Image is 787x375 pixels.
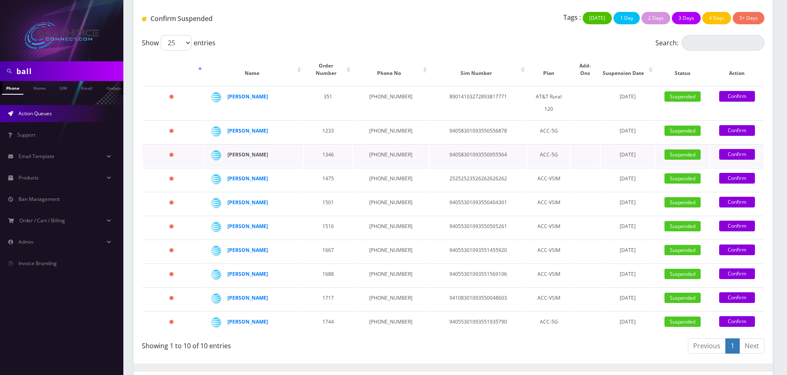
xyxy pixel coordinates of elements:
[725,338,740,354] a: 1
[601,240,655,263] td: [DATE]
[528,216,570,239] td: ACC-VSIM
[528,192,570,215] td: ACC-VSIM
[664,149,701,160] span: Suspended
[227,247,268,254] a: [PERSON_NAME]
[304,144,352,167] td: 1346
[227,223,268,230] a: [PERSON_NAME]
[227,127,268,134] a: [PERSON_NAME]
[528,240,570,263] td: ACC-VSIM
[664,293,701,303] span: Suspended
[430,311,527,334] td: 94055301093551935790
[601,216,655,239] td: [DATE]
[353,216,429,239] td: [PHONE_NUMBER]
[655,35,764,51] label: Search:
[719,221,755,231] a: Confirm
[601,120,655,143] td: [DATE]
[664,269,701,279] span: Suspended
[304,240,352,263] td: 1667
[702,12,731,24] button: 4 Days
[719,245,755,255] a: Confirm
[16,63,121,79] input: Search in Company
[227,175,268,182] a: [PERSON_NAME]
[528,86,570,119] td: AT&T Rural 120
[641,12,670,24] button: 2 Days
[664,91,701,102] span: Suspended
[353,192,429,215] td: [PHONE_NUMBER]
[601,144,655,167] td: [DATE]
[719,268,755,279] a: Confirm
[528,311,570,334] td: ACC-5G
[528,168,570,191] td: ACC-VSIM
[304,287,352,310] td: 1717
[353,86,429,119] td: [PHONE_NUMBER]
[583,12,612,24] button: [DATE]
[739,338,764,354] a: Next
[664,245,701,255] span: Suspended
[719,173,755,184] a: Confirm
[19,260,57,267] span: Invoice Branding
[353,120,429,143] td: [PHONE_NUMBER]
[430,86,527,119] td: 89014103272893817771
[601,192,655,215] td: [DATE]
[655,54,709,85] th: Status
[304,192,352,215] td: 1501
[227,199,268,206] a: [PERSON_NAME]
[142,338,447,351] div: Showing 1 to 10 of 10 entries
[601,311,655,334] td: [DATE]
[528,54,570,85] th: Plan
[142,15,341,23] h1: Confirm Suspended
[601,86,655,119] td: [DATE]
[304,216,352,239] td: 1516
[733,12,764,24] button: 5+ Days
[353,287,429,310] td: [PHONE_NUMBER]
[710,54,764,85] th: Action
[19,110,52,117] span: Action Queues
[719,125,755,136] a: Confirm
[227,270,268,277] a: [PERSON_NAME]
[719,91,755,102] a: Confirm
[430,168,527,191] td: 25252523526262626262
[17,131,35,138] span: Support
[664,197,701,207] span: Suspended
[227,318,268,325] a: [PERSON_NAME]
[613,12,640,24] button: 1 Day
[142,17,146,21] img: Confirm Suspended
[353,54,429,85] th: Phone No: activate to sort column ascending
[29,81,50,94] a: Name
[601,263,655,286] td: [DATE]
[304,263,352,286] td: 1688
[102,81,130,94] a: Company
[688,338,726,354] a: Previous
[719,292,755,303] a: Confirm
[227,93,268,100] a: [PERSON_NAME]
[353,263,429,286] td: [PHONE_NUMBER]
[205,54,303,85] th: Name: activate to sort column ascending
[143,54,204,85] th: : activate to sort column descending
[227,151,268,158] a: [PERSON_NAME]
[430,54,527,85] th: Sim Number: activate to sort column ascending
[19,153,54,160] span: Email Template
[19,217,65,224] span: Order / Cart / Billing
[25,22,99,49] img: All Choice Connect
[528,120,570,143] td: ACC-5G
[353,168,429,191] td: [PHONE_NUMBER]
[601,54,655,85] th: Suspension Date: activate to sort column ascending
[227,294,268,301] a: [PERSON_NAME]
[430,240,527,263] td: 94055301093551455920
[142,35,215,51] label: Show entries
[430,287,527,310] td: 94108301093550048603
[430,120,527,143] td: 94058301093550556878
[304,311,352,334] td: 1744
[672,12,701,24] button: 3 Days
[430,263,527,286] td: 94055301093551569106
[719,197,755,207] a: Confirm
[601,287,655,310] td: [DATE]
[563,12,581,22] p: Tags :
[19,238,33,245] span: Admin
